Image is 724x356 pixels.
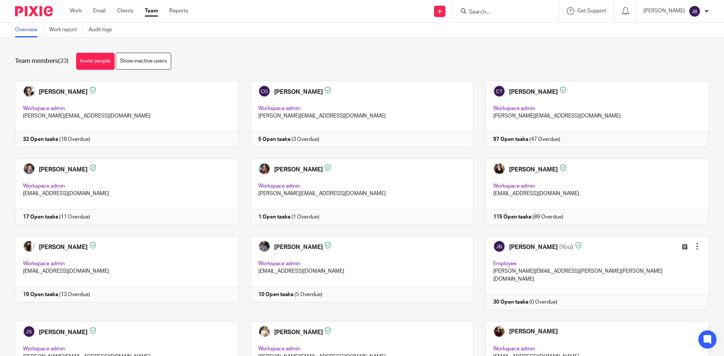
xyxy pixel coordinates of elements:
a: Work [70,7,82,15]
img: svg%3E [689,5,701,17]
input: Search [468,9,536,16]
span: Get Support [577,8,606,14]
h1: Team members [15,57,69,65]
a: Overview [15,23,43,37]
a: Invite people [76,53,115,70]
a: Show inactive users [116,53,171,70]
a: Reports [169,7,188,15]
a: Email [93,7,106,15]
span: (23) [58,58,69,64]
a: Audit logs [89,23,118,37]
a: Team [145,7,158,15]
a: Clients [117,7,133,15]
img: Pixie [15,6,53,16]
a: Work report [49,23,83,37]
p: [PERSON_NAME] [643,7,685,15]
